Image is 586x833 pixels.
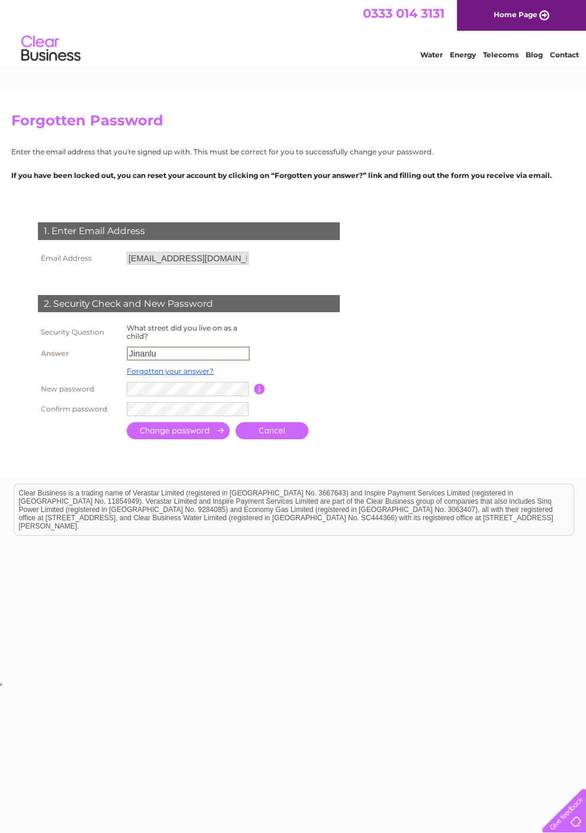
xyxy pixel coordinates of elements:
[35,399,124,419] th: Confirm password
[35,249,124,268] th: Email Address
[11,146,575,157] p: Enter the email address that you're signed up with. This must be correct for you to successfully ...
[35,321,124,343] th: Security Question
[420,50,443,59] a: Water
[11,112,575,135] h2: Forgotten Password
[38,222,340,240] div: 1. Enter Email Address
[11,170,575,181] p: If you have been locked out, you can reset your account by clicking on “Forgotten your answer?” l...
[35,343,124,364] th: Answer
[254,384,265,394] input: Information
[38,295,340,313] div: 2. Security Check and New Password
[483,50,519,59] a: Telecoms
[526,50,543,59] a: Blog
[127,422,230,439] input: Submit
[14,7,574,57] div: Clear Business is a trading name of Verastar Limited (registered in [GEOGRAPHIC_DATA] No. 3667643...
[363,6,445,21] a: 0333 014 3131
[550,50,579,59] a: Contact
[450,50,476,59] a: Energy
[127,323,237,341] label: What street did you live on as a child?
[236,422,308,439] a: Cancel
[21,31,81,67] img: logo.png
[35,379,124,399] th: New password
[127,367,214,375] a: Forgotten your answer?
